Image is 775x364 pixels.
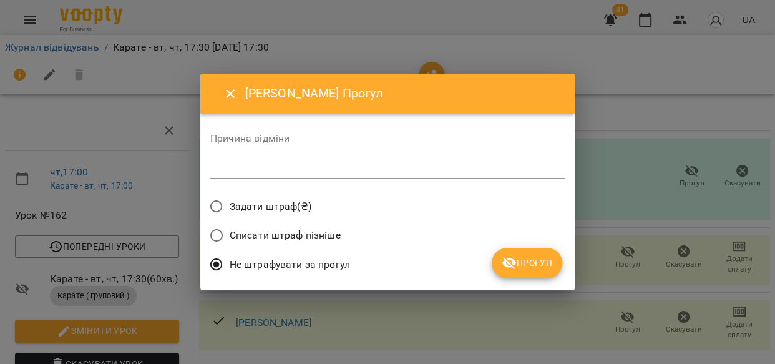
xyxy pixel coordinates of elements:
span: Списати штраф пізніше [230,228,341,243]
h6: [PERSON_NAME] Прогул [245,84,560,103]
span: Задати штраф(₴) [230,199,311,214]
label: Причина відміни [210,134,565,144]
button: Close [215,79,245,109]
span: Прогул [502,255,552,270]
button: Прогул [492,248,562,278]
span: Не штрафувати за прогул [230,257,350,272]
